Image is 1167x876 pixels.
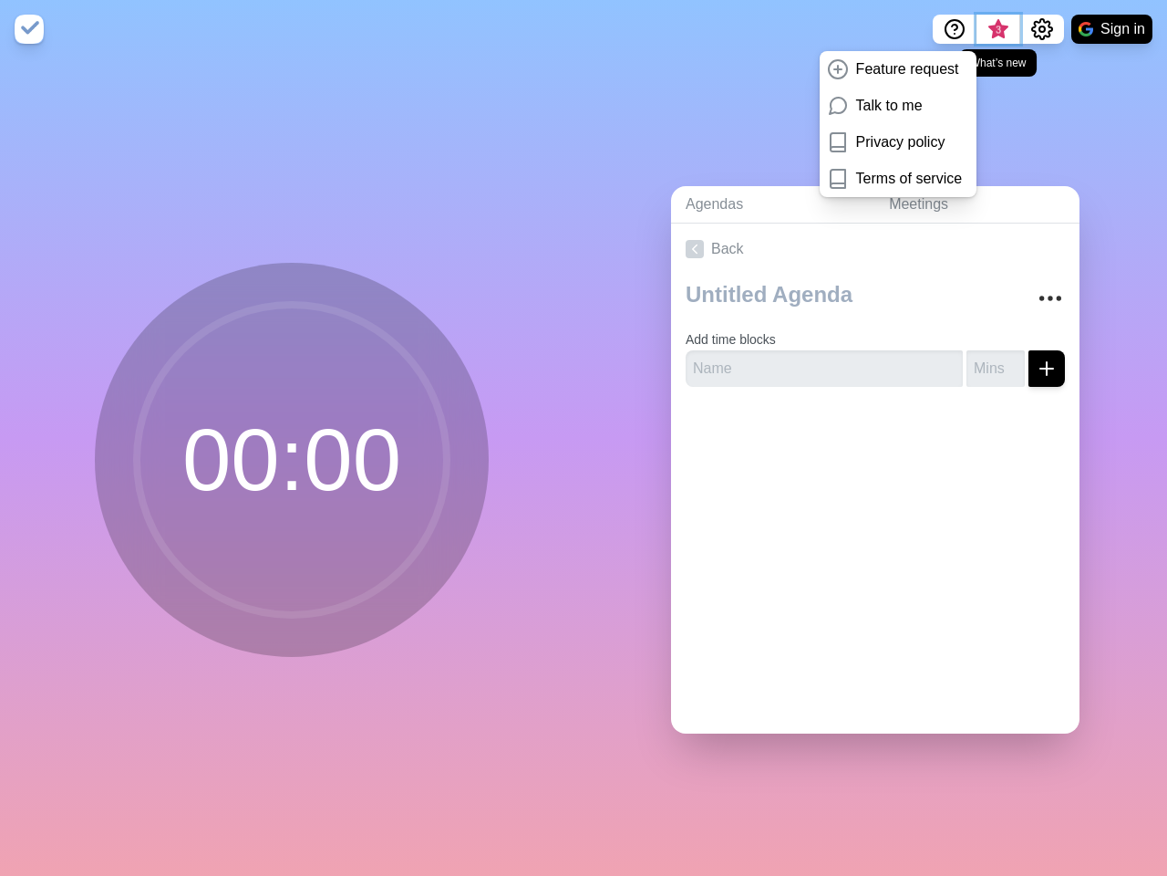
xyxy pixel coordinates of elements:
[671,186,874,224] a: Agendas
[1032,280,1069,317] button: More
[856,58,959,80] p: Feature request
[1079,22,1093,36] img: google logo
[856,168,962,190] p: Terms of service
[856,131,945,153] p: Privacy policy
[820,124,976,161] a: Privacy policy
[976,15,1020,44] button: What’s new
[15,15,44,44] img: timeblocks logo
[991,23,1006,37] span: 3
[1071,15,1152,44] button: Sign in
[686,350,963,387] input: Name
[686,332,776,347] label: Add time blocks
[933,15,976,44] button: Help
[966,350,1025,387] input: Mins
[820,51,976,88] a: Feature request
[856,95,923,117] p: Talk to me
[1020,15,1064,44] button: Settings
[874,186,1079,224] a: Meetings
[671,224,1079,275] a: Back
[820,161,976,197] a: Terms of service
